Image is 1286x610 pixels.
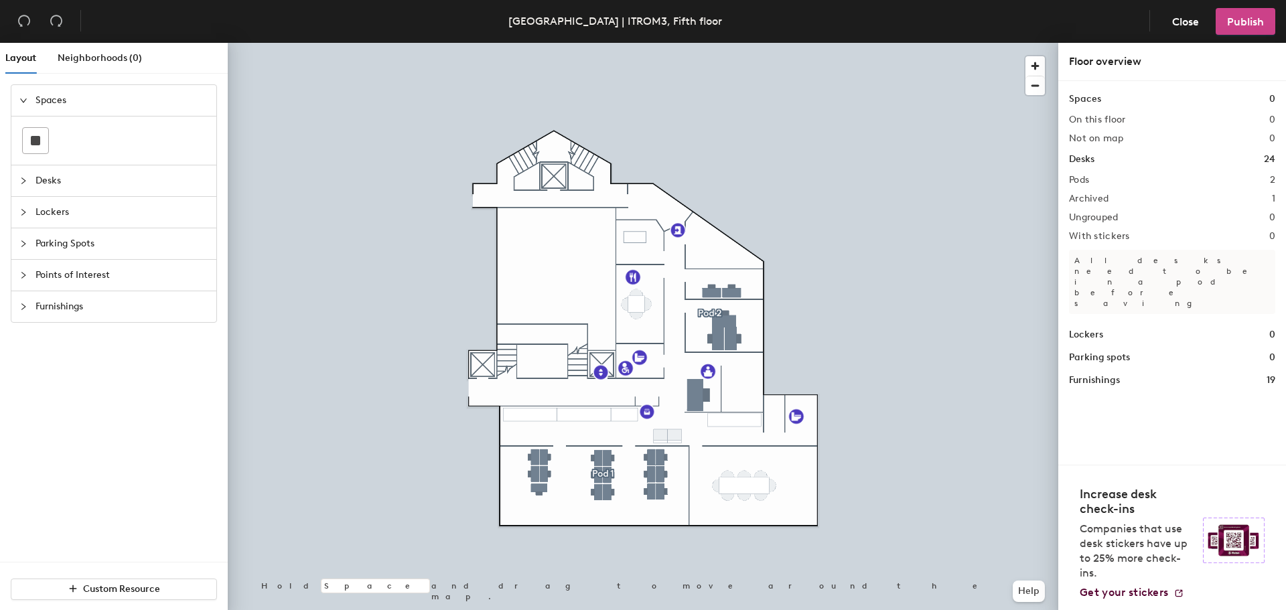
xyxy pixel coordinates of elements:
[1080,487,1195,516] h4: Increase desk check-ins
[11,8,38,35] button: Undo (⌘ + Z)
[35,291,208,322] span: Furnishings
[19,271,27,279] span: collapsed
[1269,327,1275,342] h1: 0
[19,303,27,311] span: collapsed
[1270,175,1275,185] h2: 2
[1216,8,1275,35] button: Publish
[1013,581,1045,602] button: Help
[1069,92,1101,106] h1: Spaces
[19,240,27,248] span: collapsed
[1172,15,1199,28] span: Close
[58,52,142,64] span: Neighborhoods (0)
[1269,92,1275,106] h1: 0
[1080,522,1195,581] p: Companies that use desk stickers have up to 25% more check-ins.
[1069,175,1089,185] h2: Pods
[1269,350,1275,365] h1: 0
[35,165,208,196] span: Desks
[1269,231,1275,242] h2: 0
[17,14,31,27] span: undo
[1161,8,1210,35] button: Close
[1272,194,1275,204] h2: 1
[19,177,27,185] span: collapsed
[11,579,217,600] button: Custom Resource
[508,13,722,29] div: [GEOGRAPHIC_DATA] | ITROM3, Fifth floor
[1069,212,1119,223] h2: Ungrouped
[1069,373,1120,388] h1: Furnishings
[1264,152,1275,167] h1: 24
[1080,586,1184,599] a: Get your stickers
[35,260,208,291] span: Points of Interest
[35,197,208,228] span: Lockers
[1203,518,1265,563] img: Sticker logo
[1069,327,1103,342] h1: Lockers
[1069,152,1094,167] h1: Desks
[1069,231,1130,242] h2: With stickers
[1069,350,1130,365] h1: Parking spots
[5,52,36,64] span: Layout
[19,96,27,104] span: expanded
[83,583,160,595] span: Custom Resource
[1269,133,1275,144] h2: 0
[1269,212,1275,223] h2: 0
[1069,133,1123,144] h2: Not on map
[35,228,208,259] span: Parking Spots
[1080,586,1168,599] span: Get your stickers
[1069,194,1109,204] h2: Archived
[1227,15,1264,28] span: Publish
[1069,250,1275,314] p: All desks need to be in a pod before saving
[1269,115,1275,125] h2: 0
[19,208,27,216] span: collapsed
[1267,373,1275,388] h1: 19
[43,8,70,35] button: Redo (⌘ + ⇧ + Z)
[1069,54,1275,70] div: Floor overview
[35,85,208,116] span: Spaces
[1069,115,1126,125] h2: On this floor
